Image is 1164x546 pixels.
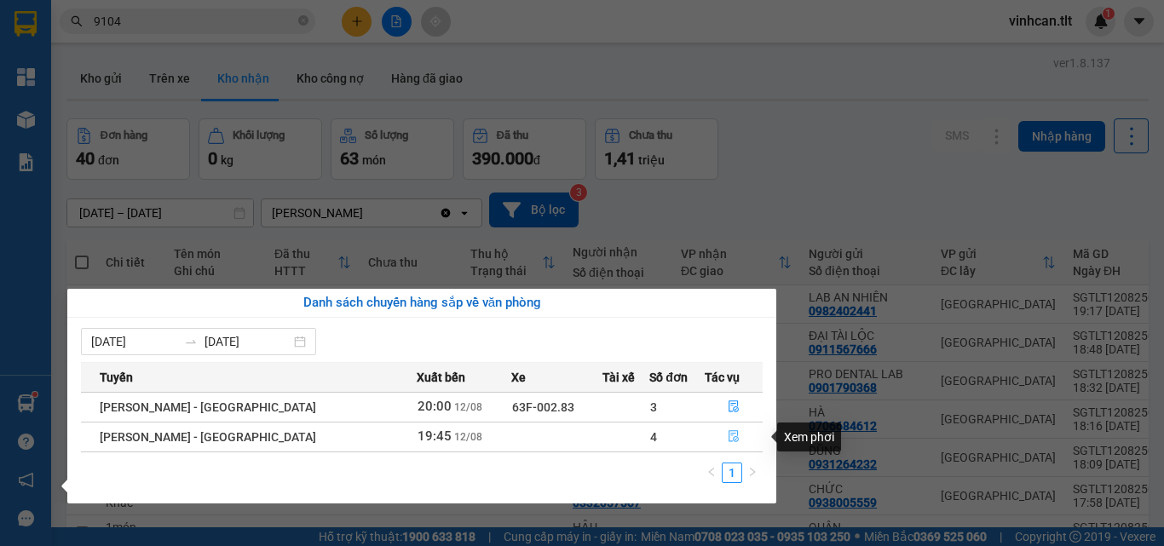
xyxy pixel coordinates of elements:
[511,368,526,387] span: Xe
[742,463,763,483] li: Next Page
[742,463,763,483] button: right
[184,335,198,348] span: swap-right
[701,463,722,483] li: Previous Page
[100,400,316,414] span: [PERSON_NAME] - [GEOGRAPHIC_DATA]
[747,467,758,477] span: right
[706,394,762,421] button: file-done
[705,368,740,387] span: Tác vụ
[777,422,841,451] div: Xem phơi
[722,463,742,483] li: 1
[650,430,657,444] span: 4
[723,463,741,482] a: 1
[454,401,482,413] span: 12/08
[454,431,482,443] span: 12/08
[91,332,177,351] input: Từ ngày
[728,400,740,414] span: file-done
[100,430,316,444] span: [PERSON_NAME] - [GEOGRAPHIC_DATA]
[184,335,198,348] span: to
[205,332,291,351] input: Đến ngày
[649,368,688,387] span: Số đơn
[728,430,740,444] span: file-done
[418,428,452,444] span: 19:45
[418,399,452,414] span: 20:00
[650,400,657,414] span: 3
[417,368,465,387] span: Xuất bến
[512,400,574,414] span: 63F-002.83
[701,463,722,483] button: left
[706,423,762,451] button: file-done
[100,368,133,387] span: Tuyến
[602,368,635,387] span: Tài xế
[706,467,717,477] span: left
[81,293,763,313] div: Danh sách chuyến hàng sắp về văn phòng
